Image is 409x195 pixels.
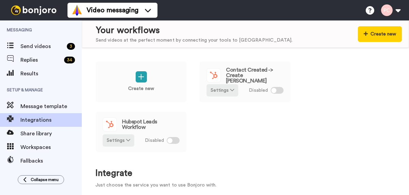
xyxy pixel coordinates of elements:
[8,5,59,15] img: bj-logo-header-white.svg
[96,37,292,44] div: Send videos at the perfect moment by connecting your tools to [GEOGRAPHIC_DATA].
[67,43,75,50] div: 3
[145,137,164,144] span: Disabled
[95,182,395,189] p: Just choose the service you want to use Bonjoro with.
[31,177,59,182] span: Collapse menu
[18,175,64,184] button: Collapse menu
[20,56,61,64] span: Replies
[103,134,134,147] button: Settings
[358,26,402,42] button: Create new
[20,70,82,78] span: Results
[20,130,82,138] span: Share library
[207,69,221,82] img: logo_hubspot.svg
[20,143,82,151] span: Workspaces
[64,57,75,63] div: 34
[95,111,187,152] a: Hubspot Leads WorkflowSettings Disabled
[207,84,238,96] button: Settings
[226,67,284,84] span: Contact Created -> Create [PERSON_NAME]
[87,5,138,15] span: Video messaging
[20,102,82,110] span: Message template
[95,168,395,178] h1: Integrate
[128,85,154,92] p: Create new
[199,61,291,102] a: Contact Created -> Create [PERSON_NAME]Settings Disabled
[96,24,292,37] div: Your workflows
[249,87,268,94] span: Disabled
[20,157,82,165] span: Fallbacks
[20,42,64,50] span: Send videos
[20,116,82,124] span: Integrations
[122,119,180,130] span: Hubspot Leads Workflow
[103,118,117,131] img: logo_hubspot.svg
[95,61,187,102] a: Create new
[72,5,82,16] img: vm-color.svg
